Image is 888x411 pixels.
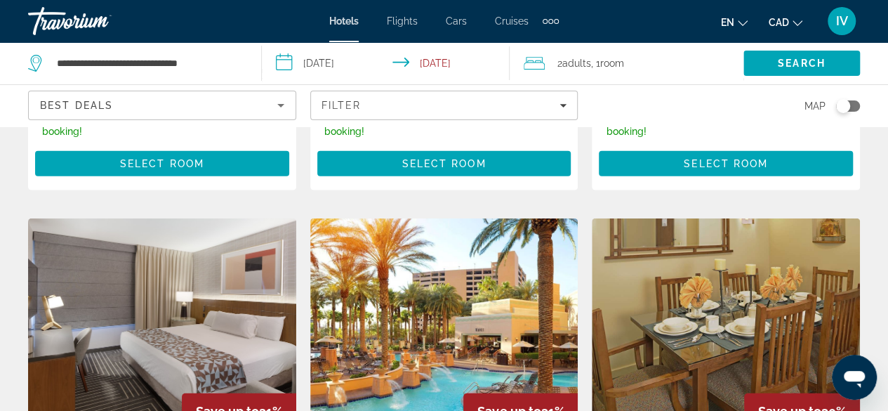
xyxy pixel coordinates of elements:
button: Select Room [599,151,853,176]
button: Select check in and out date [262,42,510,84]
span: Filter [322,100,362,111]
span: en [721,17,734,28]
button: Change language [721,12,748,32]
span: Select Room [120,158,204,169]
span: 2 [557,53,591,73]
button: Extra navigation items [543,10,559,32]
span: IV [836,14,848,28]
a: Select Room [599,155,853,170]
a: Cruises [495,15,529,27]
span: Adults [562,58,591,69]
button: Filters [310,91,578,120]
span: CAD [769,17,789,28]
span: Select Room [402,158,486,169]
iframe: Кнопка запуска окна обмена сообщениями [832,355,877,400]
button: Toggle map [826,100,860,112]
a: Select Room [35,155,289,170]
button: Travelers: 2 adults, 0 children [510,42,743,84]
button: Search [743,51,860,76]
span: , 1 [591,53,624,73]
a: Select Room [317,155,571,170]
a: Hotels [329,15,359,27]
button: Select Room [317,151,571,176]
a: Travorium [28,3,168,39]
mat-select: Sort by [40,97,284,114]
span: Room [600,58,624,69]
span: Select Room [684,158,768,169]
a: Cars [446,15,467,27]
span: Best Deals [40,100,113,111]
button: Change currency [769,12,802,32]
button: User Menu [823,6,860,36]
button: Select Room [35,151,289,176]
a: Flights [387,15,418,27]
input: Search hotel destination [55,53,240,74]
span: Search [778,58,826,69]
span: Map [804,96,826,116]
